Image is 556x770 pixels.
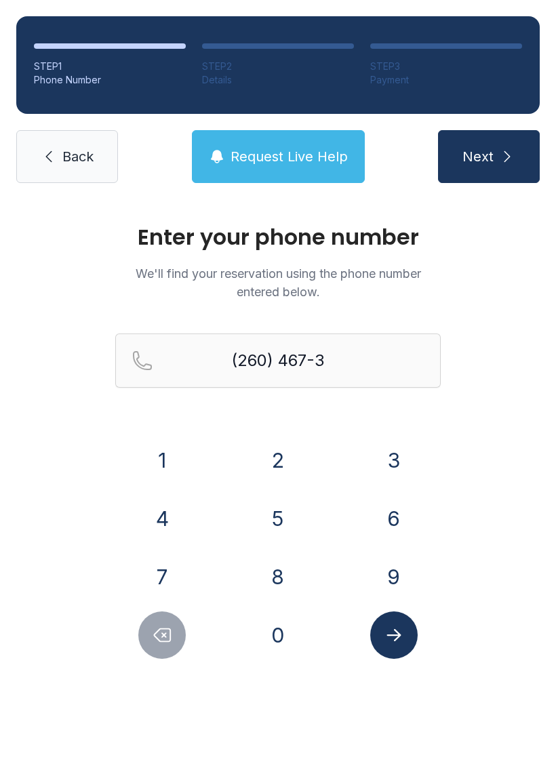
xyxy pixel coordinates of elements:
button: 8 [254,553,302,601]
button: 3 [370,437,418,484]
button: 6 [370,495,418,542]
div: STEP 3 [370,60,522,73]
button: 1 [138,437,186,484]
div: Payment [370,73,522,87]
button: 5 [254,495,302,542]
button: Submit lookup form [370,611,418,659]
div: STEP 2 [202,60,354,73]
div: Phone Number [34,73,186,87]
div: Details [202,73,354,87]
button: 2 [254,437,302,484]
button: 0 [254,611,302,659]
span: Next [462,147,494,166]
h1: Enter your phone number [115,226,441,248]
input: Reservation phone number [115,333,441,388]
button: 7 [138,553,186,601]
span: Back [62,147,94,166]
span: Request Live Help [231,147,348,166]
button: 9 [370,553,418,601]
p: We'll find your reservation using the phone number entered below. [115,264,441,301]
button: 4 [138,495,186,542]
button: Delete number [138,611,186,659]
div: STEP 1 [34,60,186,73]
